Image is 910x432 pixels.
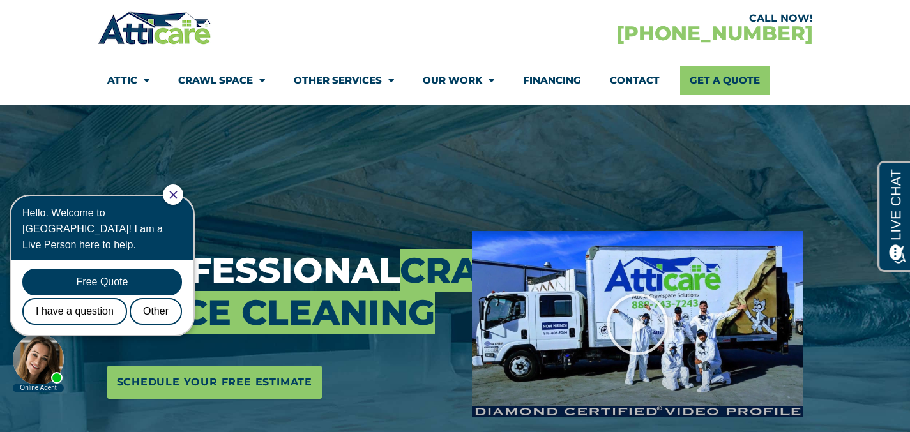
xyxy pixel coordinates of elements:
[523,66,581,95] a: Financing
[117,372,313,392] span: Schedule Your Free Estimate
[455,13,813,24] div: CALL NOW!
[107,250,453,334] h3: Professional
[178,66,265,95] a: Crawl Space
[107,249,540,334] span: Crawl Space Cleaning
[31,10,103,26] span: Opens a chat window
[6,200,57,209] div: Online Agent
[156,1,177,22] div: Close Chat
[680,66,770,95] a: Get A Quote
[163,8,171,16] a: Close Chat
[16,22,176,70] div: Hello. Welcome to [GEOGRAPHIC_DATA]! I am a Live Person here to help.
[107,366,322,399] a: Schedule Your Free Estimate
[610,66,660,95] a: Contact
[6,183,211,394] iframe: Chat Invitation
[423,66,494,95] a: Our Work
[16,115,121,142] div: I have a question
[107,66,149,95] a: Attic
[123,115,176,142] div: Other
[16,86,176,112] div: Free Quote
[605,292,669,356] div: Play Video
[294,66,394,95] a: Other Services
[107,66,803,95] nav: Menu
